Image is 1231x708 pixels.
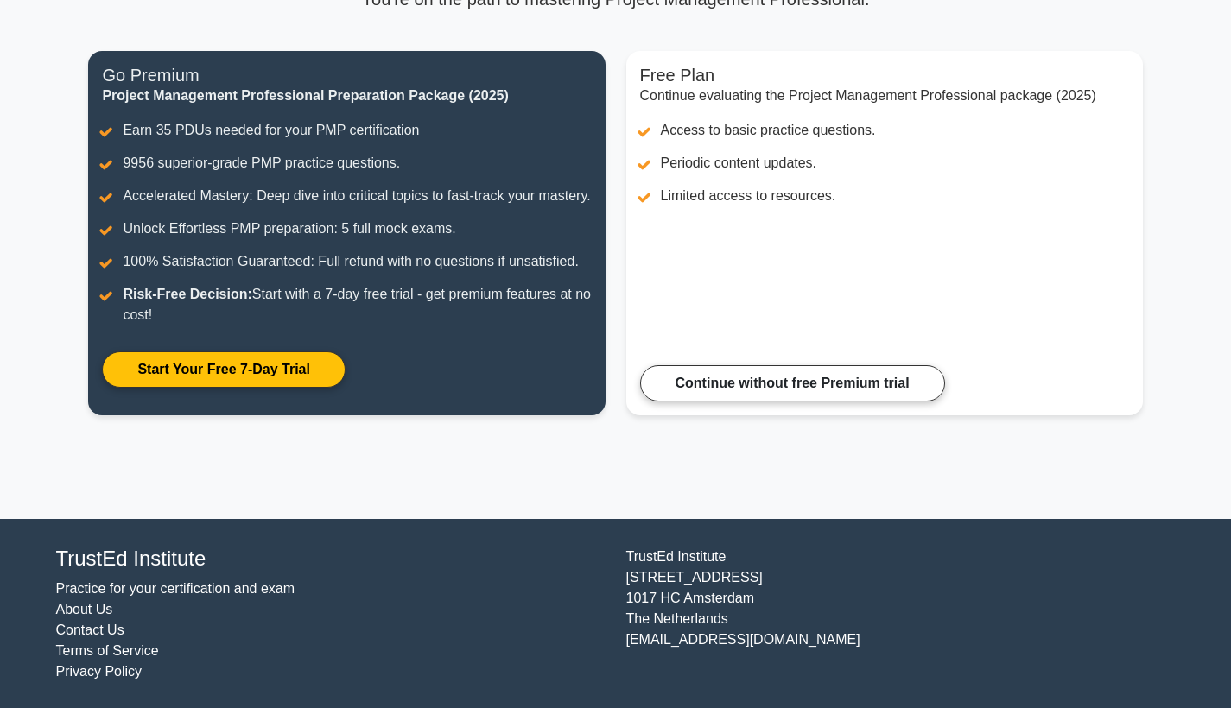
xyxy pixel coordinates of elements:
[640,365,945,401] a: Continue without free Premium trial
[56,664,143,679] a: Privacy Policy
[56,581,295,596] a: Practice for your certification and exam
[616,547,1186,682] div: TrustEd Institute [STREET_ADDRESS] 1017 HC Amsterdam The Netherlands [EMAIL_ADDRESS][DOMAIN_NAME]
[56,623,124,637] a: Contact Us
[56,547,606,572] h4: TrustEd Institute
[102,351,345,388] a: Start Your Free 7-Day Trial
[56,643,159,658] a: Terms of Service
[56,602,113,616] a: About Us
